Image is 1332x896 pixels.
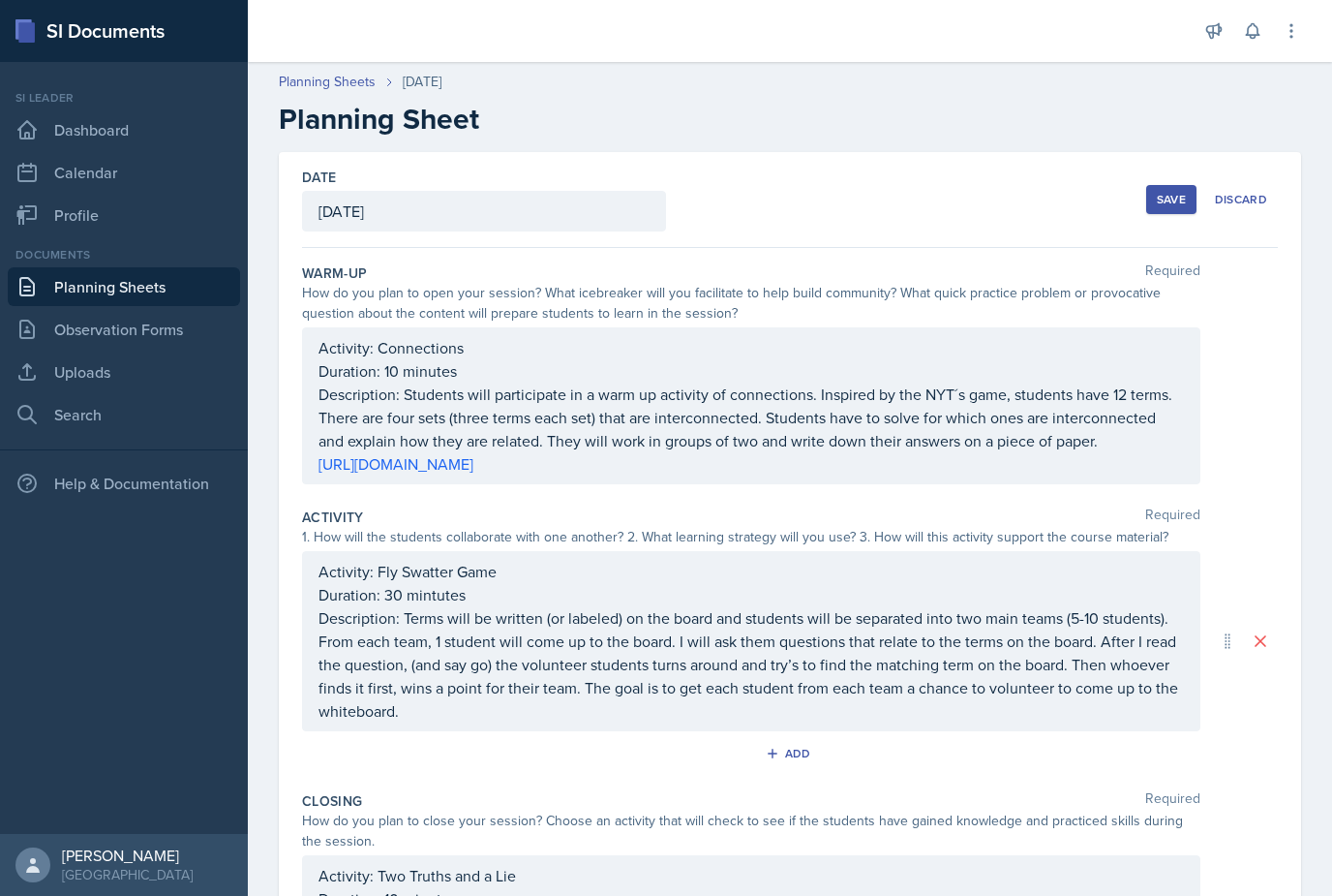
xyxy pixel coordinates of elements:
span: Required [1145,508,1200,527]
div: [GEOGRAPHIC_DATA] [62,865,193,884]
a: Planning Sheets [279,72,376,92]
button: Add [759,739,822,768]
p: Activity: Connections [318,336,1184,359]
span: Required [1145,263,1200,283]
div: 1. How will the students collaborate with one another? 2. What learning strategy will you use? 3.... [302,527,1200,547]
div: Help & Documentation [8,464,240,503]
div: Si leader [8,89,240,107]
label: Warm-Up [302,263,367,283]
div: How do you plan to open your session? What icebreaker will you facilitate to help build community... [302,283,1200,324]
span: Required [1145,791,1200,811]
a: Profile [8,196,240,234]
div: [PERSON_NAME] [62,846,193,865]
p: Activity: Fly Swatter Game [318,560,1184,583]
label: Closing [302,791,362,811]
p: Duration: 30 mintutes [318,583,1184,606]
p: Description: Students will participate in a warm up activity of connections. Inspired by the NYT´... [318,383,1184,452]
label: Activity [302,508,364,527]
p: Activity: Two Truths and a Lie [318,864,1184,887]
div: Documents [8,246,240,263]
a: [URL][DOMAIN_NAME] [318,453,473,475]
h2: Planning Sheet [279,102,1301,137]
label: Date [302,168,336,187]
a: Uploads [8,353,240,391]
p: Description: Terms will be written (or labeled) on the board and students will be separated into ... [318,606,1184,723]
button: Discard [1204,185,1278,214]
p: Duration: 10 minutes [318,359,1184,383]
a: Planning Sheets [8,267,240,306]
div: Discard [1215,192,1267,207]
div: Add [770,746,811,761]
a: Dashboard [8,110,240,149]
button: Save [1146,185,1196,214]
a: Calendar [8,153,240,192]
div: Save [1157,192,1186,207]
a: Observation Forms [8,310,240,349]
div: [DATE] [403,72,441,92]
div: How do you plan to close your session? Choose an activity that will check to see if the students ... [302,811,1200,851]
a: Search [8,395,240,434]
